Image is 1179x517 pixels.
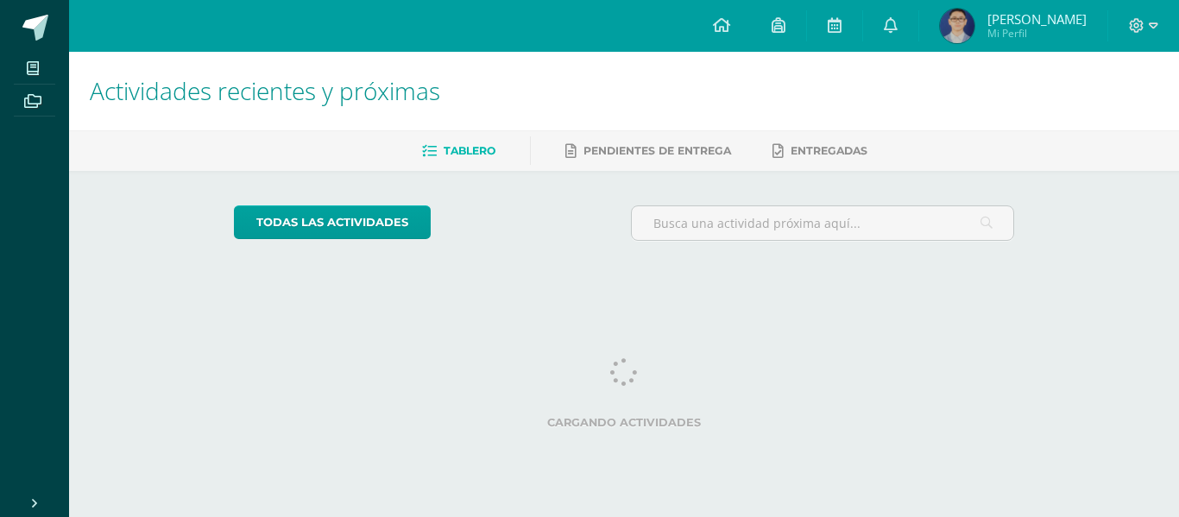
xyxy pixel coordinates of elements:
[987,10,1087,28] span: [PERSON_NAME]
[987,26,1087,41] span: Mi Perfil
[90,74,440,107] span: Actividades recientes y próximas
[234,416,1015,429] label: Cargando actividades
[234,205,431,239] a: todas las Actividades
[444,144,495,157] span: Tablero
[940,9,974,43] img: c4b4e3454c9caf95cc8805668aec8e15.png
[791,144,867,157] span: Entregadas
[565,137,731,165] a: Pendientes de entrega
[632,206,1014,240] input: Busca una actividad próxima aquí...
[772,137,867,165] a: Entregadas
[583,144,731,157] span: Pendientes de entrega
[422,137,495,165] a: Tablero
